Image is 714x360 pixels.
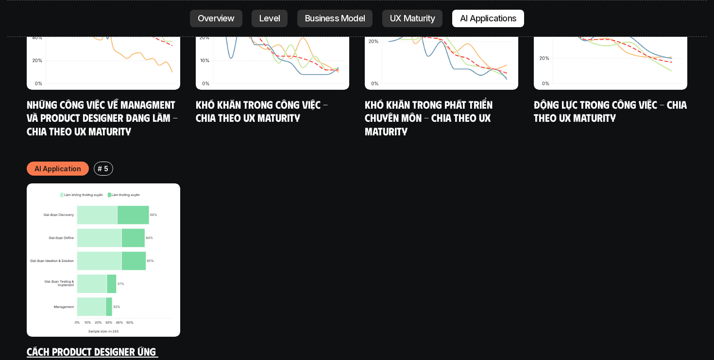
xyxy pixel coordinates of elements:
[252,10,288,27] a: Level
[198,14,235,23] p: Overview
[452,10,524,27] a: AI Applications
[305,14,365,23] p: Business Model
[34,164,81,174] p: AI Application
[365,98,495,137] a: Khó khăn trong phát triển chuyên môn - Chia theo UX Maturity
[104,164,108,174] p: 5
[382,10,442,27] a: UX Maturity
[98,165,102,172] h6: #
[27,98,180,137] a: Những công việc về Managment và Product Designer đang làm - Chia theo UX Maturity
[297,10,373,27] a: Business Model
[259,14,280,23] p: Level
[196,98,330,124] a: Khó khăn trong công việc - Chia theo UX Maturity
[534,98,689,124] a: Động lực trong công việc - Chia theo UX Maturity
[390,14,435,23] p: UX Maturity
[460,14,516,23] p: AI Applications
[190,10,242,27] a: Overview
